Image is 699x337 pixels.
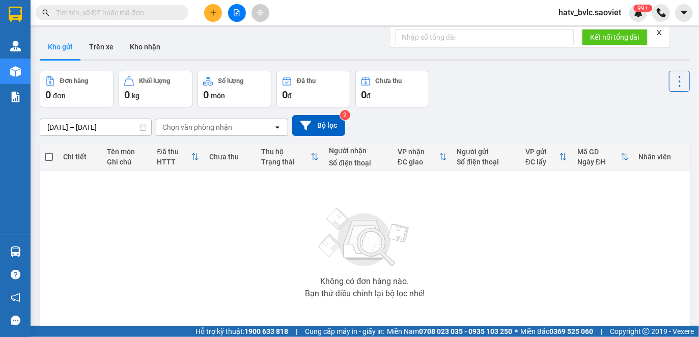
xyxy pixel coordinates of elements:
[11,270,20,279] span: question-circle
[577,148,621,156] div: Mã GD
[10,92,21,102] img: solution-icon
[10,66,21,77] img: warehouse-icon
[162,122,232,132] div: Chọn văn phòng nhận
[355,71,429,107] button: Chưa thu0đ
[633,5,652,12] sup: 162
[42,9,49,16] span: search
[329,159,387,167] div: Số điện thoại
[119,71,192,107] button: Khối lượng0kg
[210,9,217,16] span: plus
[590,32,639,43] span: Kết nối tổng đài
[296,326,297,337] span: |
[256,144,324,171] th: Toggle SortBy
[634,8,643,17] img: icon-new-feature
[550,6,629,19] span: hatv_bvlc.saoviet
[53,92,66,100] span: đơn
[157,158,191,166] div: HTTT
[549,327,593,335] strong: 0369 525 060
[11,293,20,302] span: notification
[40,71,114,107] button: Đơn hàng0đơn
[639,153,685,161] div: Nhân viên
[572,144,634,171] th: Toggle SortBy
[198,71,271,107] button: Số lượng0món
[56,7,176,18] input: Tìm tên, số ĐT hoặc mã đơn
[320,277,409,286] div: Không có đơn hàng nào.
[393,144,452,171] th: Toggle SortBy
[261,158,311,166] div: Trạng thái
[387,326,512,337] span: Miền Nam
[10,41,21,51] img: warehouse-icon
[63,153,97,161] div: Chi tiết
[122,35,169,59] button: Kho nhận
[601,326,602,337] span: |
[204,4,222,22] button: plus
[276,71,350,107] button: Đã thu0đ
[257,9,264,16] span: aim
[582,29,648,45] button: Kết nối tổng đài
[680,8,689,17] span: caret-down
[305,290,425,298] div: Bạn thử điều chỉnh lại bộ lọc nhé!
[520,144,572,171] th: Toggle SortBy
[152,144,204,171] th: Toggle SortBy
[515,329,518,333] span: ⚪️
[244,327,288,335] strong: 1900 633 818
[203,89,209,101] span: 0
[525,148,559,156] div: VP gửi
[81,35,122,59] button: Trên xe
[361,89,367,101] span: 0
[419,327,512,335] strong: 0708 023 035 - 0935 103 250
[656,29,663,36] span: close
[157,148,191,156] div: Đã thu
[107,148,147,156] div: Tên món
[10,246,21,257] img: warehouse-icon
[367,92,371,100] span: đ
[40,35,81,59] button: Kho gửi
[675,4,693,22] button: caret-down
[261,148,311,156] div: Thu hộ
[124,89,130,101] span: 0
[329,147,387,155] div: Người nhận
[398,148,439,156] div: VP nhận
[520,326,593,337] span: Miền Bắc
[577,158,621,166] div: Ngày ĐH
[340,110,350,120] sup: 2
[457,148,516,156] div: Người gửi
[251,4,269,22] button: aim
[195,326,288,337] span: Hỗ trợ kỹ thuật:
[233,9,240,16] span: file-add
[457,158,516,166] div: Số điện thoại
[9,7,22,22] img: logo-vxr
[305,326,384,337] span: Cung cấp máy in - giấy in:
[314,202,415,273] img: svg+xml;base64,PHN2ZyBjbGFzcz0ibGlzdC1wbHVnX19zdmciIHhtbG5zPSJodHRwOi8vd3d3LnczLm9yZy8yMDAwL3N2Zy...
[398,158,439,166] div: ĐC giao
[209,153,251,161] div: Chưa thu
[396,29,574,45] input: Nhập số tổng đài
[211,92,225,100] span: món
[297,77,316,85] div: Đã thu
[288,92,292,100] span: đ
[60,77,88,85] div: Đơn hàng
[11,316,20,325] span: message
[525,158,559,166] div: ĐC lấy
[642,328,650,335] span: copyright
[282,89,288,101] span: 0
[45,89,51,101] span: 0
[40,119,151,135] input: Select a date range.
[107,158,147,166] div: Ghi chú
[273,123,282,131] svg: open
[139,77,170,85] div: Khối lượng
[292,115,345,136] button: Bộ lọc
[228,4,246,22] button: file-add
[376,77,402,85] div: Chưa thu
[657,8,666,17] img: phone-icon
[218,77,244,85] div: Số lượng
[132,92,139,100] span: kg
